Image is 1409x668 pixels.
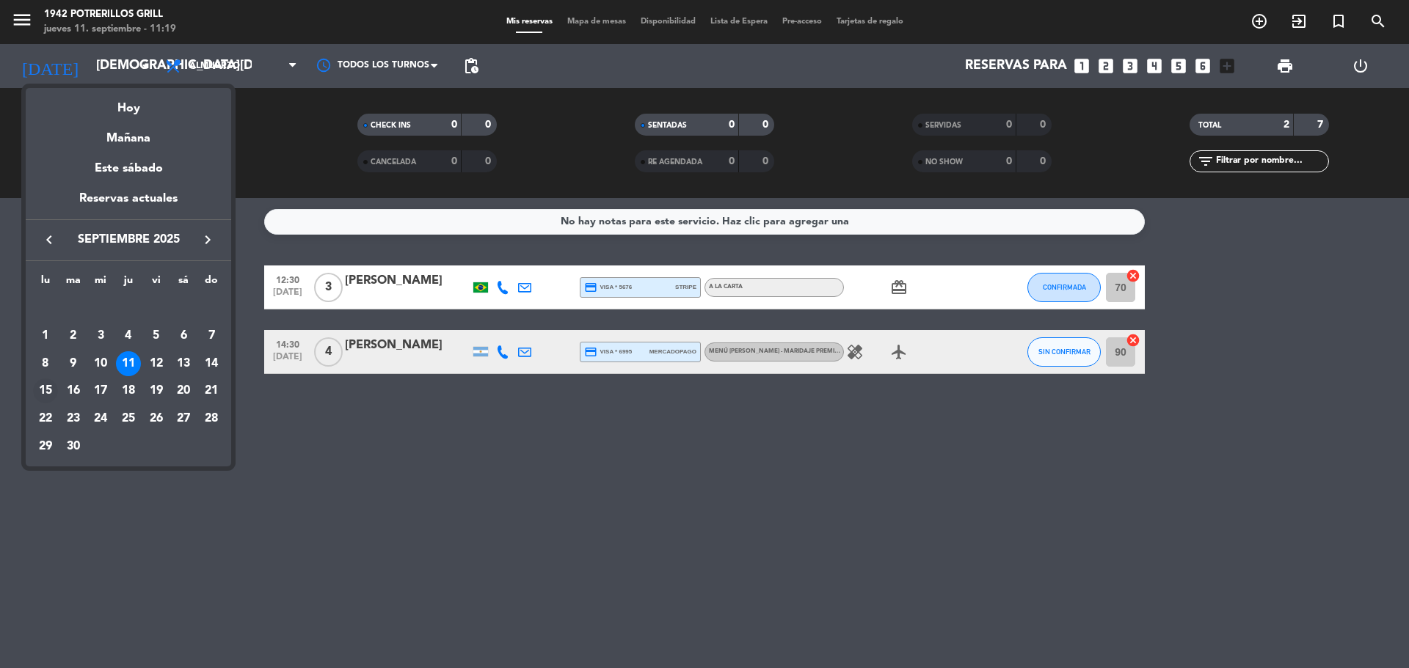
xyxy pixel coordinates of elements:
[88,378,113,403] div: 17
[144,406,169,431] div: 26
[114,272,142,295] th: jueves
[59,322,87,350] td: 2 de septiembre de 2025
[26,118,231,148] div: Mañana
[26,88,231,118] div: Hoy
[170,272,198,295] th: sábado
[33,406,58,431] div: 22
[61,351,86,376] div: 9
[197,350,225,378] td: 14 de septiembre de 2025
[197,322,225,350] td: 7 de septiembre de 2025
[116,351,141,376] div: 11
[197,377,225,405] td: 21 de septiembre de 2025
[142,405,170,433] td: 26 de septiembre de 2025
[114,377,142,405] td: 18 de septiembre de 2025
[88,323,113,348] div: 3
[33,323,58,348] div: 1
[32,433,59,460] td: 29 de septiembre de 2025
[170,405,198,433] td: 27 de septiembre de 2025
[199,406,224,431] div: 28
[144,378,169,403] div: 19
[170,322,198,350] td: 6 de septiembre de 2025
[40,231,58,249] i: keyboard_arrow_left
[32,322,59,350] td: 1 de septiembre de 2025
[59,433,87,460] td: 30 de septiembre de 2025
[170,377,198,405] td: 20 de septiembre de 2025
[59,377,87,405] td: 16 de septiembre de 2025
[61,323,86,348] div: 2
[32,294,225,322] td: SEP.
[87,322,114,350] td: 3 de septiembre de 2025
[116,406,141,431] div: 25
[61,406,86,431] div: 23
[32,272,59,295] th: lunes
[170,350,198,378] td: 13 de septiembre de 2025
[88,406,113,431] div: 24
[32,377,59,405] td: 15 de septiembre de 2025
[142,322,170,350] td: 5 de septiembre de 2025
[36,230,62,249] button: keyboard_arrow_left
[32,405,59,433] td: 22 de septiembre de 2025
[142,272,170,295] th: viernes
[32,350,59,378] td: 8 de septiembre de 2025
[197,272,225,295] th: domingo
[142,377,170,405] td: 19 de septiembre de 2025
[87,377,114,405] td: 17 de septiembre de 2025
[33,378,58,403] div: 15
[114,405,142,433] td: 25 de septiembre de 2025
[59,272,87,295] th: martes
[199,351,224,376] div: 14
[33,434,58,459] div: 29
[171,351,196,376] div: 13
[144,323,169,348] div: 5
[116,378,141,403] div: 18
[59,405,87,433] td: 23 de septiembre de 2025
[171,323,196,348] div: 6
[171,406,196,431] div: 27
[194,230,221,249] button: keyboard_arrow_right
[199,231,216,249] i: keyboard_arrow_right
[116,323,141,348] div: 4
[33,351,58,376] div: 8
[87,405,114,433] td: 24 de septiembre de 2025
[26,148,231,189] div: Este sábado
[62,230,194,249] span: septiembre 2025
[114,350,142,378] td: 11 de septiembre de 2025
[142,350,170,378] td: 12 de septiembre de 2025
[87,272,114,295] th: miércoles
[171,378,196,403] div: 20
[87,350,114,378] td: 10 de septiembre de 2025
[199,378,224,403] div: 21
[144,351,169,376] div: 12
[61,378,86,403] div: 16
[197,405,225,433] td: 28 de septiembre de 2025
[59,350,87,378] td: 9 de septiembre de 2025
[26,189,231,219] div: Reservas actuales
[114,322,142,350] td: 4 de septiembre de 2025
[199,323,224,348] div: 7
[61,434,86,459] div: 30
[88,351,113,376] div: 10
